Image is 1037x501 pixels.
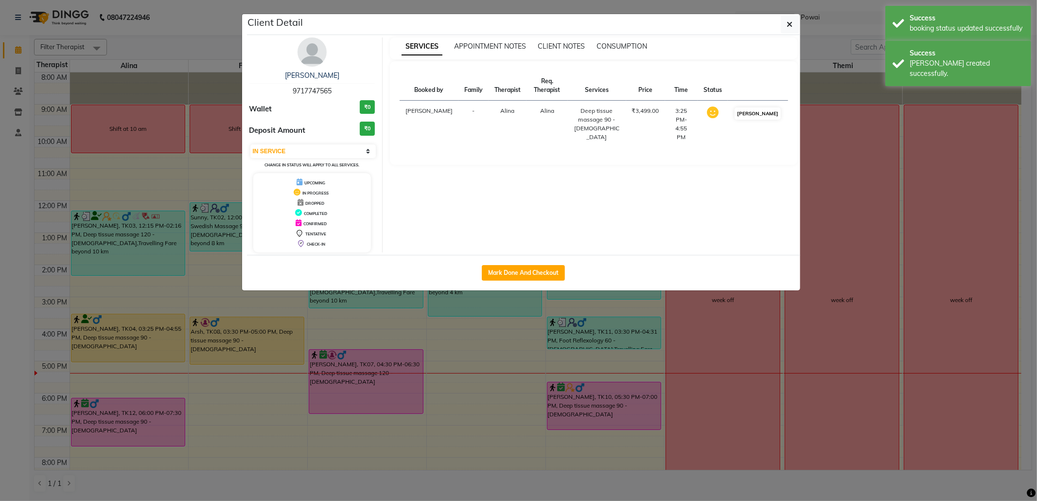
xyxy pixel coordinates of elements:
div: Success [910,48,1024,58]
th: Services [568,71,626,101]
a: [PERSON_NAME] [285,71,339,80]
th: Price [626,71,665,101]
img: avatar [298,37,327,67]
div: booking status updated successfully [910,23,1024,34]
span: DROPPED [305,201,324,206]
div: Bill created successfully. [910,58,1024,79]
th: Time [665,71,698,101]
span: CONFIRMED [303,221,327,226]
span: Deposit Amount [249,125,306,136]
td: [PERSON_NAME] [400,101,458,148]
td: - [458,101,489,148]
h3: ₹0 [360,122,375,136]
span: 9717747565 [293,87,332,95]
span: Wallet [249,104,272,115]
th: Req. Therapist [527,71,568,101]
span: APPOINTMENT NOTES [454,42,526,51]
span: CLIENT NOTES [538,42,585,51]
div: Deep tissue massage 90 - [DEMOGRAPHIC_DATA] [574,107,620,142]
span: IN PROGRESS [302,191,329,196]
th: Booked by [400,71,458,101]
span: TENTATIVE [305,232,326,236]
span: Alina [540,107,554,114]
td: 3:25 PM-4:55 PM [665,101,698,148]
h3: ₹0 [360,100,375,114]
span: CONSUMPTION [597,42,647,51]
span: COMPLETED [304,211,327,216]
th: Therapist [489,71,527,101]
span: CHECK-IN [307,242,325,247]
button: Mark Done And Checkout [482,265,565,281]
th: Status [698,71,728,101]
small: Change in status will apply to all services. [264,162,359,167]
h5: Client Detail [248,15,303,30]
button: [PERSON_NAME] [735,107,781,120]
span: SERVICES [402,38,442,55]
span: UPCOMING [304,180,325,185]
th: Family [458,71,489,101]
span: Alina [501,107,515,114]
div: ₹3,499.00 [632,107,659,115]
div: Success [910,13,1024,23]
